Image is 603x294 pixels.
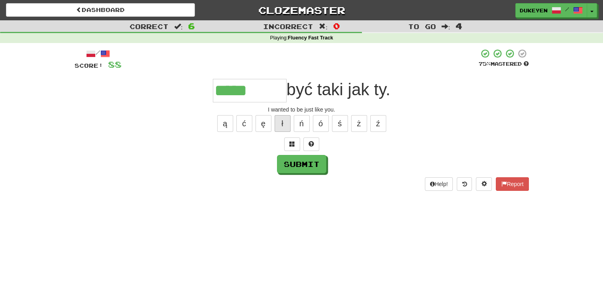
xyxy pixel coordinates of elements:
[332,115,348,132] button: ś
[6,3,195,17] a: Dashboard
[520,7,548,14] span: DukeYen
[207,3,396,17] a: Clozemaster
[408,22,436,30] span: To go
[75,49,122,59] div: /
[108,59,122,69] span: 88
[496,177,528,191] button: Report
[277,155,326,173] button: Submit
[130,22,169,30] span: Correct
[75,106,529,114] div: I wanted to be just like you.
[351,115,367,132] button: ż
[284,137,300,151] button: Switch sentence to multiple choice alt+p
[174,23,183,30] span: :
[217,115,233,132] button: ą
[319,23,328,30] span: :
[263,22,313,30] span: Incorrect
[288,35,333,41] strong: Fluency Fast Track
[294,115,310,132] button: ń
[287,80,391,99] span: być taki jak ty.
[370,115,386,132] button: ź
[255,115,271,132] button: ę
[75,62,103,69] span: Score:
[515,3,587,18] a: DukeYen /
[456,21,462,31] span: 4
[425,177,453,191] button: Help!
[442,23,450,30] span: :
[457,177,472,191] button: Round history (alt+y)
[565,6,569,12] span: /
[479,61,491,67] span: 75 %
[188,21,195,31] span: 6
[333,21,340,31] span: 0
[275,115,291,132] button: ł
[236,115,252,132] button: ć
[303,137,319,151] button: Single letter hint - you only get 1 per sentence and score half the points! alt+h
[479,61,529,68] div: Mastered
[313,115,329,132] button: ó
